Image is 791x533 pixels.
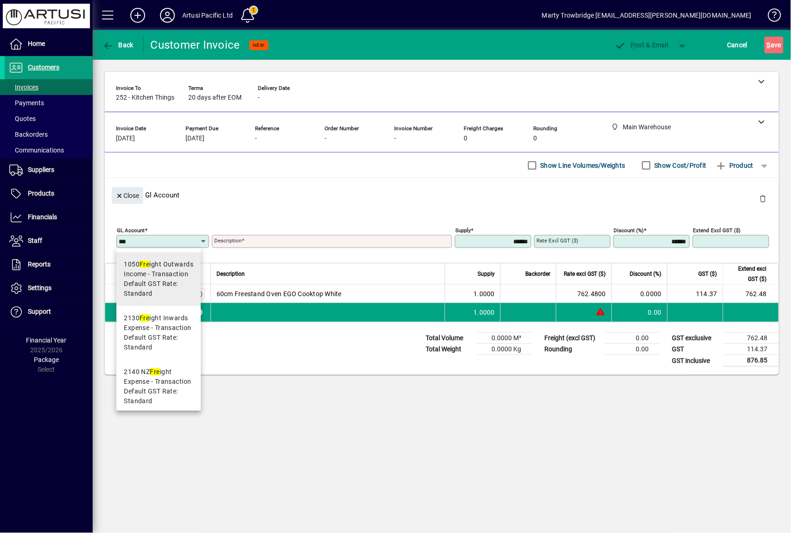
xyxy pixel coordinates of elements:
[5,111,93,127] a: Quotes
[150,368,159,375] em: Fre
[28,308,51,315] span: Support
[729,264,767,284] span: Extend excl GST ($)
[105,178,779,212] div: Gl Account
[9,115,36,122] span: Quotes
[140,314,149,322] em: Fre
[727,38,748,52] span: Cancel
[112,187,143,204] button: Close
[474,289,495,298] span: 1.0000
[116,252,201,306] mat-option: 1050 Freight Outwards
[117,227,145,234] mat-label: GL Account
[612,303,667,322] td: 0.00
[217,289,342,298] span: 60cm Freestand Oven EGO Cooktop White
[116,94,174,102] span: 252 - Kitchen Things
[765,37,784,53] button: Save
[536,237,578,244] mat-label: Rate excl GST ($)
[630,269,662,279] span: Discount (%)
[5,229,93,253] a: Staff
[5,253,93,276] a: Reports
[5,300,93,324] a: Support
[693,227,741,234] mat-label: Extend excl GST ($)
[28,284,51,292] span: Settings
[124,387,193,406] span: Default GST Rate: Standard
[614,227,644,234] mat-label: Discount (%)
[455,227,471,234] mat-label: Supply
[542,8,752,23] div: Marty Trowbridge [EMAIL_ADDRESS][PERSON_NAME][DOMAIN_NAME]
[5,277,93,300] a: Settings
[5,182,93,205] a: Products
[5,79,93,95] a: Invoices
[5,142,93,158] a: Communications
[28,260,51,268] span: Reports
[255,135,257,142] span: -
[28,213,57,221] span: Financials
[612,285,667,303] td: 0.0000
[525,269,550,279] span: Backorder
[478,269,495,279] span: Supply
[767,41,771,49] span: S
[540,344,605,355] td: Rounding
[124,367,193,377] div: 2140 NZ ight
[540,333,605,344] td: Freight (excl GST)
[421,344,477,355] td: Total Weight
[115,188,140,203] span: Close
[464,135,467,142] span: 0
[325,135,326,142] span: -
[185,135,204,142] span: [DATE]
[421,333,477,344] td: Total Volume
[100,37,136,53] button: Back
[217,269,245,279] span: Description
[5,32,93,56] a: Home
[116,135,135,142] span: [DATE]
[539,161,625,170] label: Show Line Volumes/Weights
[615,41,669,49] span: ost & Email
[28,190,54,197] span: Products
[9,146,64,154] span: Communications
[5,159,93,182] a: Suppliers
[124,323,191,333] span: Expense - Transaction
[9,99,44,107] span: Payments
[474,308,495,317] span: 1.0000
[116,306,201,360] mat-option: 2130 Freight Inwards
[93,37,144,53] app-page-header-button: Back
[723,285,778,303] td: 762.48
[5,95,93,111] a: Payments
[124,279,193,298] span: Default GST Rate: Standard
[723,344,779,355] td: 114.37
[653,161,707,170] label: Show Cost/Profit
[124,377,191,387] span: Expense - Transaction
[725,37,750,53] button: Cancel
[631,41,635,49] span: P
[124,260,193,269] div: 1050 ight Outwards
[9,131,48,138] span: Backorders
[109,191,146,199] app-page-header-button: Close
[668,344,723,355] td: GST
[28,63,59,71] span: Customers
[761,2,779,32] a: Knowledge Base
[124,333,193,352] span: Default GST Rate: Standard
[668,355,723,367] td: GST inclusive
[533,135,537,142] span: 0
[153,7,182,24] button: Profile
[5,206,93,229] a: Financials
[562,289,606,298] div: 762.4800
[605,344,660,355] td: 0.00
[477,333,532,344] td: 0.0000 M³
[151,38,240,52] div: Customer Invoice
[610,37,673,53] button: Post & Email
[564,269,606,279] span: Rate excl GST ($)
[214,237,242,244] mat-label: Description
[26,336,67,344] span: Financial Year
[723,355,779,367] td: 876.85
[188,94,242,102] span: 20 days after EOM
[102,41,134,49] span: Back
[767,38,781,52] span: ave
[124,313,193,323] div: 2130 ight Inwards
[605,333,660,344] td: 0.00
[477,344,532,355] td: 0.0000 Kg
[34,356,59,363] span: Package
[258,94,260,102] span: -
[723,333,779,344] td: 762.48
[5,127,93,142] a: Backorders
[752,187,774,209] button: Delete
